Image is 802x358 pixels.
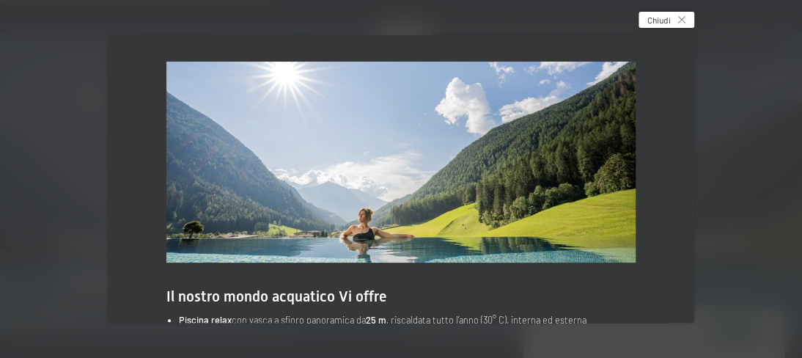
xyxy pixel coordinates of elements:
span: Chiudi [647,14,671,26]
li: con vasca a sfioro panoramica da , riscaldata tutto l’anno (30° C), interna ed esterna [179,313,636,327]
span: Il nostro mondo acquatico Vi offre [166,288,387,305]
strong: 25 m [366,314,386,326]
img: Sogni d'acqua con vista panoramica sul paesaggio [166,62,636,263]
strong: Piscina relax [179,314,232,326]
